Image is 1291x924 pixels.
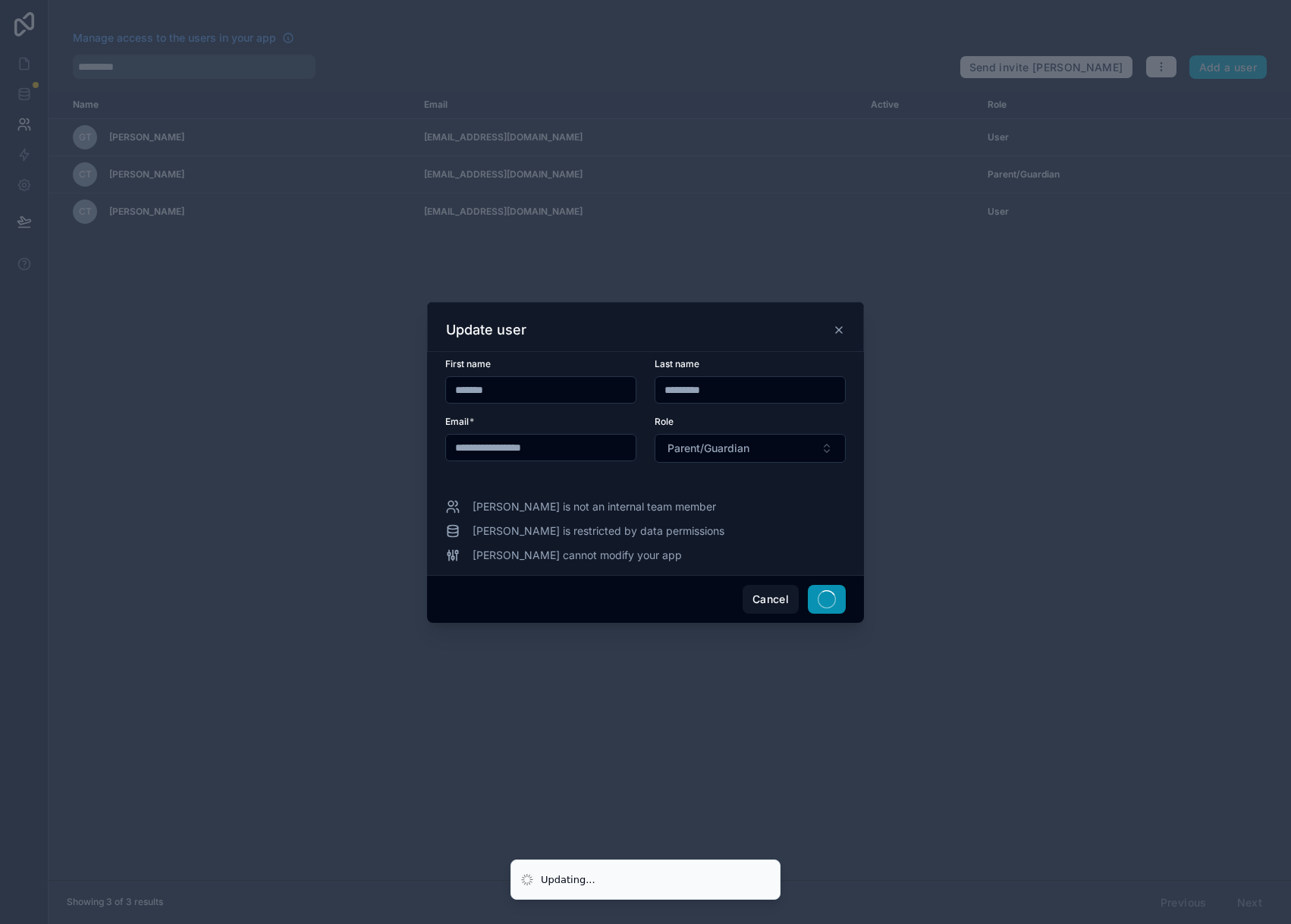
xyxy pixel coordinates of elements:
span: [PERSON_NAME] cannot modify your app [473,548,682,563]
span: [PERSON_NAME] is not an internal team member [473,499,716,514]
span: First name [445,358,491,369]
button: Cancel [743,585,799,614]
button: Select Button [655,434,846,463]
div: Updating... [541,872,595,888]
span: [PERSON_NAME] is restricted by data permissions [473,523,724,539]
span: Parent/Guardian [667,441,749,456]
span: Role [655,416,674,427]
span: Last name [655,358,699,369]
span: Email [445,416,469,427]
h3: Update user [446,321,526,339]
